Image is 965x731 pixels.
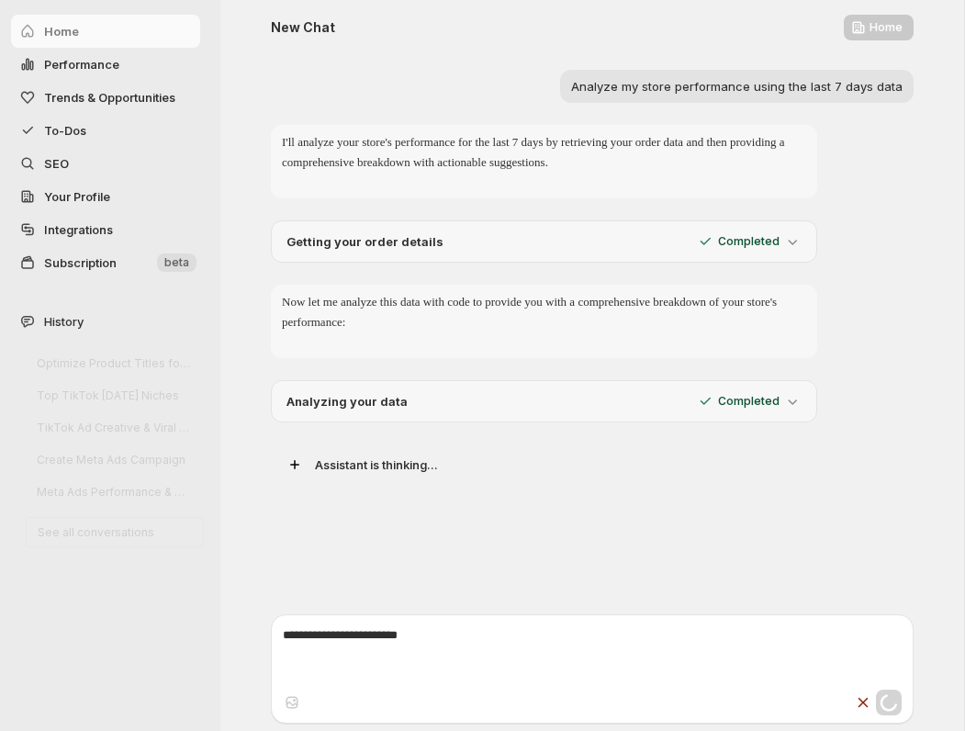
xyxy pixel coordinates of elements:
button: See all conversations [26,517,204,547]
p: I'll analyze your store's performance for the last 7 days by retrieving your order data and then ... [282,132,806,173]
button: Stop response [854,690,872,715]
span: SEO [44,156,69,171]
span: Trends & Opportunities [44,90,175,105]
span: Integrations [44,222,113,237]
span: Performance [44,57,119,72]
button: Optimize Product Titles for SEO [26,349,204,377]
span: To-Dos [44,123,86,138]
p: Now let me analyze this data with code to provide you with a comprehensive breakdown of your stor... [282,292,806,332]
a: SEO [11,147,200,180]
button: To-Dos [11,114,200,147]
p: Completed [718,234,780,249]
a: Integrations [11,213,200,246]
button: TikTok Ad Creative & Viral Script [26,413,204,442]
button: Meta Ads Performance & Optimization [26,478,204,506]
span: Your Profile [44,189,110,204]
p: Assistant is thinking... [315,455,438,474]
button: Subscription [11,246,200,279]
button: Top TikTok [DATE] Niches [26,381,204,410]
a: Your Profile [11,180,200,213]
button: Trends & Opportunities [11,81,200,114]
h2: New Chat [271,18,335,37]
span: History [44,312,84,331]
p: Completed [718,394,780,409]
button: Performance [11,48,200,81]
p: Getting your order details [286,232,443,251]
span: Subscription [44,255,117,270]
p: Analyzing your data [286,392,408,410]
p: Analyze my store performance using the last 7 days data [571,77,903,96]
button: Create Meta Ads Campaign [26,445,204,474]
span: beta [164,255,189,270]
